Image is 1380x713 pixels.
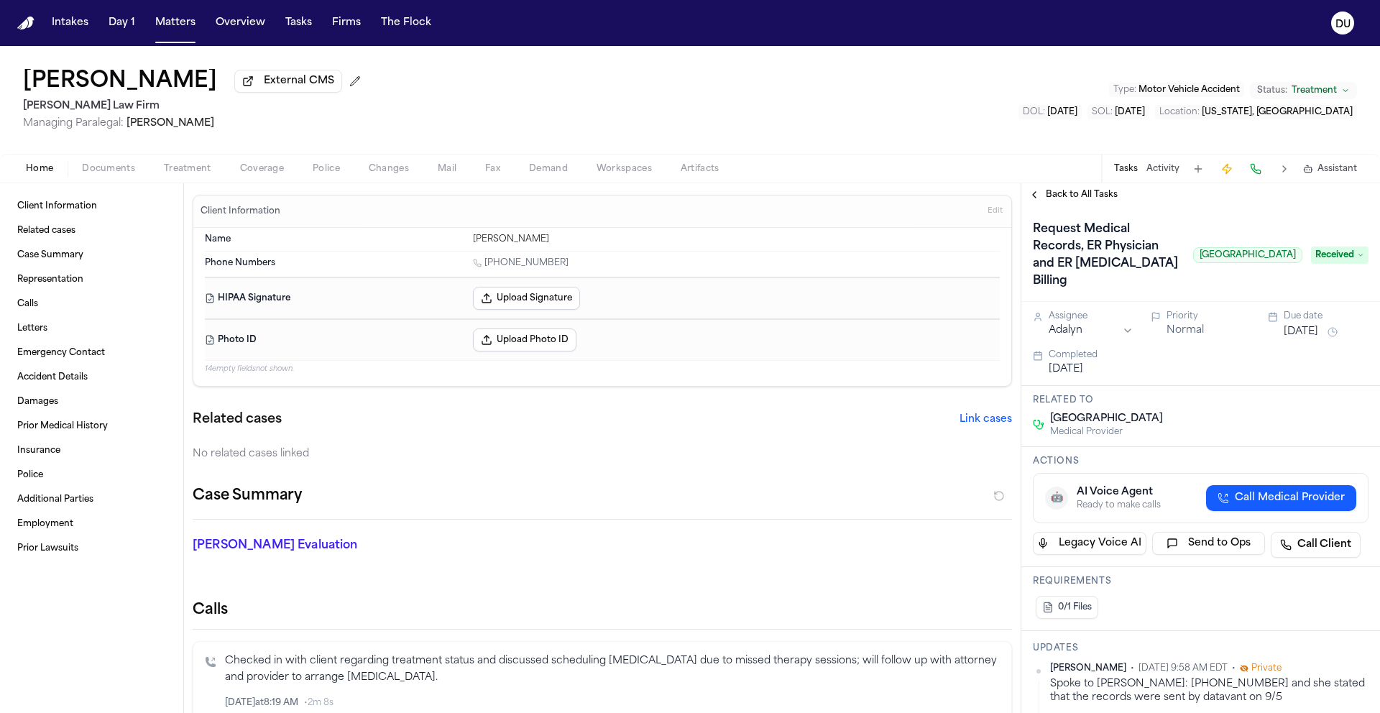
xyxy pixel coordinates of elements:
span: • [1232,663,1236,674]
span: Medical Provider [1050,426,1163,438]
button: Create Immediate Task [1217,159,1237,179]
a: Police [11,464,172,487]
div: Priority [1167,310,1251,322]
a: Call Client [1271,532,1361,558]
span: Motor Vehicle Accident [1138,86,1240,94]
a: Prior Medical History [11,415,172,438]
span: Back to All Tasks [1046,189,1118,201]
button: [DATE] [1049,362,1083,377]
a: Letters [11,317,172,340]
span: • 2m 8s [304,697,333,709]
span: Assistant [1317,163,1357,175]
button: Intakes [46,10,94,36]
button: Call Medical Provider [1206,485,1356,511]
button: Tasks [280,10,318,36]
img: Finch Logo [17,17,34,30]
span: [GEOGRAPHIC_DATA] [1050,412,1163,426]
p: Checked in with client regarding treatment status and discussed scheduling [MEDICAL_DATA] due to ... [225,653,1000,686]
div: Due date [1284,310,1368,322]
span: Documents [82,163,135,175]
button: Link cases [960,413,1012,427]
span: Changes [369,163,409,175]
button: The Flock [375,10,437,36]
span: Workspaces [597,163,652,175]
button: Upload Photo ID [473,328,576,351]
div: Completed [1049,349,1368,361]
a: Prior Lawsuits [11,537,172,560]
button: Legacy Voice AI [1033,532,1146,555]
span: Fax [485,163,500,175]
span: Private [1251,663,1282,674]
button: 0/1 Files [1036,596,1098,619]
button: Snooze task [1324,323,1341,341]
h3: Updates [1033,643,1368,654]
a: Additional Parties [11,488,172,511]
span: 0/1 Files [1058,602,1092,613]
button: Back to All Tasks [1021,189,1125,201]
span: Demand [529,163,568,175]
dt: Photo ID [205,328,464,351]
span: 🤖 [1051,491,1063,505]
a: Representation [11,268,172,291]
div: No related cases linked [193,447,1012,461]
span: External CMS [264,74,334,88]
dt: Name [205,234,464,245]
div: Ready to make calls [1077,500,1161,511]
span: Mail [438,163,456,175]
span: Treatment [164,163,211,175]
div: [PERSON_NAME] [473,234,1000,245]
button: Send to Ops [1152,532,1266,555]
h3: Actions [1033,456,1368,467]
a: Home [17,17,34,30]
button: Firms [326,10,367,36]
h3: Related to [1033,395,1368,406]
span: Artifacts [681,163,719,175]
span: DOL : [1023,108,1045,116]
a: Insurance [11,439,172,462]
button: Normal [1167,323,1204,338]
span: Police [313,163,340,175]
span: [DATE] [1115,108,1145,116]
span: [PERSON_NAME] [1050,663,1126,674]
button: Change status from Treatment [1250,82,1357,99]
span: Edit [988,206,1003,216]
a: Client Information [11,195,172,218]
button: Upload Signature [473,287,580,310]
button: Edit DOL: 2025-07-11 [1018,105,1082,119]
span: [PERSON_NAME] [126,118,214,129]
span: [DATE] [1047,108,1077,116]
span: Type : [1113,86,1136,94]
span: [DATE] at 8:19 AM [225,697,298,709]
button: Matters [149,10,201,36]
h2: [PERSON_NAME] Law Firm [23,98,367,115]
button: Edit Type: Motor Vehicle Accident [1109,83,1244,97]
h2: Related cases [193,410,282,430]
a: Accident Details [11,366,172,389]
h3: Client Information [198,206,283,217]
a: Calls [11,293,172,316]
div: Spoke to [PERSON_NAME]: [PHONE_NUMBER] and she stated that the records were sent by datavant on 9/5 [1050,677,1368,705]
a: Damages [11,390,172,413]
div: Assignee [1049,310,1133,322]
button: Edit Location: New York, NY [1155,105,1357,119]
a: Case Summary [11,244,172,267]
a: Call 1 (929) 250-9207 [473,257,569,269]
span: • [1131,663,1134,674]
a: Emergency Contact [11,341,172,364]
span: Received [1311,247,1368,264]
a: Day 1 [103,10,141,36]
button: Make a Call [1246,159,1266,179]
button: Tasks [1114,163,1138,175]
h1: Request Medical Records, ER Physician and ER [MEDICAL_DATA] Billing [1027,218,1187,293]
span: Home [26,163,53,175]
span: Call Medical Provider [1235,491,1345,505]
button: Edit SOL: 2027-07-11 [1087,105,1149,119]
p: [PERSON_NAME] Evaluation [193,537,454,554]
span: SOL : [1092,108,1113,116]
a: Employment [11,512,172,535]
p: 14 empty fields not shown. [205,364,1000,374]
